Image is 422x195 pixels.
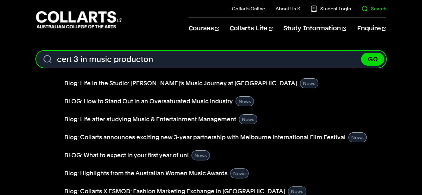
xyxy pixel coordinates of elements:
div: News [236,96,254,106]
a: Collarts Online [232,5,265,12]
a: Study Information [284,18,346,40]
a: About Us [276,5,300,12]
div: News [300,78,318,88]
button: GO [361,53,384,66]
a: Blog: Life after studying Music & Entertainment Management [64,115,236,124]
a: Blog: Highlights from the Australian Women Music Awards [64,169,228,178]
a: Blog: Life in the Studio: [PERSON_NAME]’s Music Journey at [GEOGRAPHIC_DATA] [64,79,297,88]
div: News [239,114,257,124]
div: News [230,168,249,178]
a: Search [361,5,386,12]
a: Courses [189,18,219,40]
a: Enquire [357,18,386,40]
form: Search [36,51,386,68]
a: Collarts Life [230,18,273,40]
a: BLOG: What to expect in your first year of uni [64,151,189,160]
div: Go to homepage [36,10,121,29]
a: Student Login [311,5,351,12]
a: BLOG: How to Stand Out in an Oversaturated Music Industry [64,97,233,106]
a: Blog: Collarts announces exciting new 3-year partnership with Melbourne International Film Festival [64,133,346,142]
div: News [191,150,210,160]
div: News [348,132,367,142]
input: Enter Search Term [36,51,386,68]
